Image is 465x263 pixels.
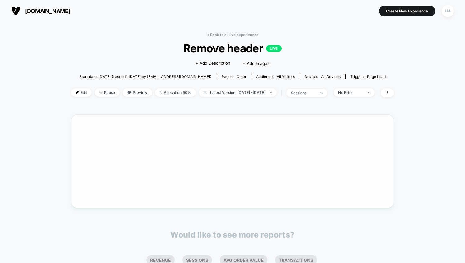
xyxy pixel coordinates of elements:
[76,91,79,94] img: edit
[222,74,246,79] div: Pages:
[170,230,295,239] p: Would like to see more reports?
[379,6,435,16] button: Create New Experience
[350,74,386,79] div: Trigger:
[442,5,454,17] div: HA
[99,91,103,94] img: end
[321,74,341,79] span: all devices
[160,91,162,94] img: rebalance
[368,92,370,93] img: end
[367,74,386,79] span: Page Load
[95,88,120,97] span: Pause
[207,32,258,37] a: < Back to all live experiences
[280,88,286,97] span: |
[155,88,196,97] span: Allocation: 50%
[266,45,282,52] p: LIVE
[440,5,456,17] button: HA
[277,74,295,79] span: All Visitors
[320,92,323,93] img: end
[196,60,230,67] span: + Add Description
[79,74,211,79] span: Start date: [DATE] (Last edit [DATE] by [EMAIL_ADDRESS][DOMAIN_NAME])
[256,74,295,79] div: Audience:
[87,42,378,55] span: Remove header
[243,61,269,66] span: + Add Images
[338,90,363,95] div: No Filter
[11,6,21,16] img: Visually logo
[300,74,345,79] span: Device:
[204,91,207,94] img: calendar
[25,8,70,14] span: [DOMAIN_NAME]
[270,92,272,93] img: end
[199,88,277,97] span: Latest Version: [DATE] - [DATE]
[237,74,246,79] span: other
[9,6,72,16] button: [DOMAIN_NAME]
[291,90,316,95] div: sessions
[71,88,92,97] span: Edit
[123,88,152,97] span: Preview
